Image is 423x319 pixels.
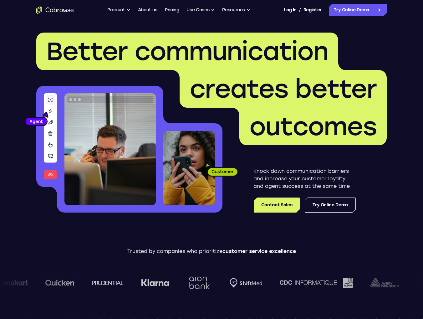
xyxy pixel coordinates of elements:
span: outcomes [249,111,377,141]
span: customer service excellence [222,248,296,254]
img: Klarna [141,279,169,286]
img: A customer support agent talking on the phone [64,93,156,205]
a: Contact Sales [254,198,300,213]
img: prudential [92,280,123,285]
a: Go to the home page [36,6,74,14]
a: About us [138,4,157,16]
span: / [299,6,301,14]
a: Log In [284,4,296,16]
button: Product [107,4,130,16]
img: Aion Bank [186,270,212,296]
p: Knock down communication barriers and increase your customer loyalty and agent success at the sam... [253,167,356,190]
a: Register [303,4,322,16]
span: creates better [190,74,377,104]
a: Pricing [165,4,179,16]
img: A customer holding their phone [163,131,215,205]
img: CDC Informatique [279,278,353,287]
a: Try Online Demo [329,4,387,16]
a: Try Online Demo [305,198,356,213]
button: Use Cases [186,4,215,16]
span: Better communication [46,36,328,66]
img: Shiftmed [229,278,262,288]
button: Resources [222,4,250,16]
